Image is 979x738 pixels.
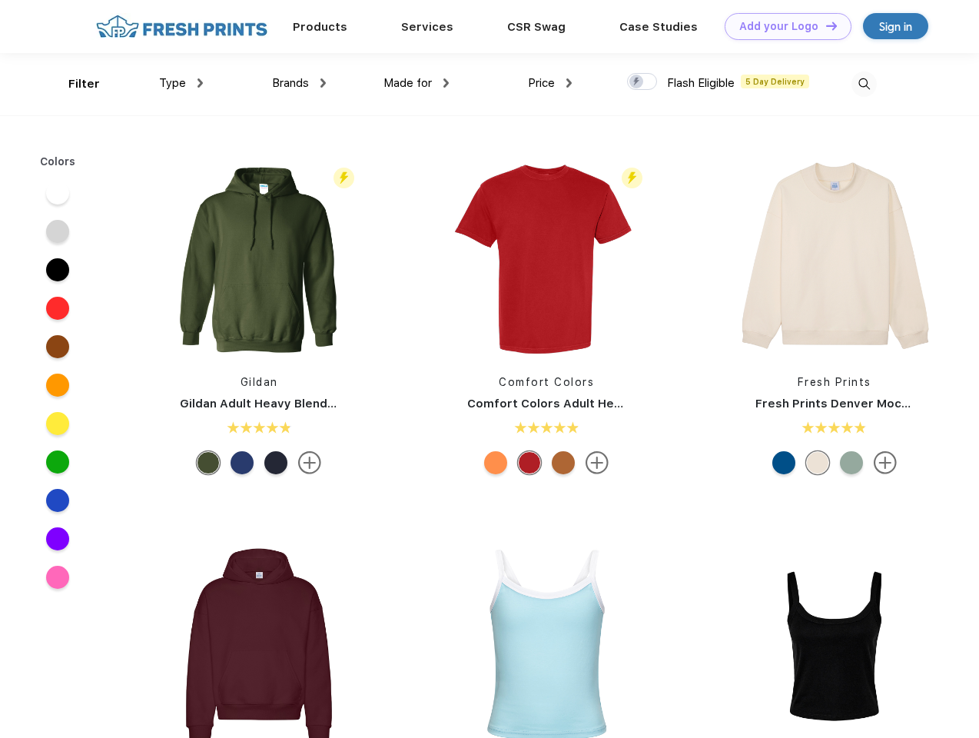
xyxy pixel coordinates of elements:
div: Yam [552,451,575,474]
span: Price [528,76,555,90]
img: more.svg [298,451,321,474]
img: func=resize&h=266 [732,155,937,359]
img: flash_active_toggle.svg [334,168,354,188]
div: Colors [28,154,88,170]
div: Red [518,451,541,474]
img: dropdown.png [320,78,326,88]
img: func=resize&h=266 [444,155,649,359]
span: 5 Day Delivery [741,75,809,88]
img: fo%20logo%202.webp [91,13,272,40]
img: more.svg [874,451,897,474]
div: Sage Green [840,451,863,474]
a: Products [293,20,347,34]
a: Sign in [863,13,928,39]
a: Fresh Prints [798,376,871,388]
div: Melon [484,451,507,474]
span: Flash Eligible [667,76,735,90]
img: dropdown.png [566,78,572,88]
img: dropdown.png [197,78,203,88]
div: Filter [68,75,100,93]
img: DT [826,22,837,30]
img: flash_active_toggle.svg [622,168,642,188]
div: Navy [264,451,287,474]
div: Hthr Sport Royal [231,451,254,474]
div: Buttermilk [806,451,829,474]
div: Royal Blue [772,451,795,474]
div: Sign in [879,18,912,35]
a: Gildan Adult Heavy Blend 8 Oz. 50/50 Hooded Sweatshirt [180,397,516,411]
img: desktop_search.svg [851,71,877,97]
div: Military Green [197,451,220,474]
a: Comfort Colors Adult Heavyweight T-Shirt [467,397,718,411]
span: Type [159,76,186,90]
img: func=resize&h=266 [157,155,361,359]
span: Made for [383,76,432,90]
a: Comfort Colors [499,376,594,388]
a: Gildan [241,376,278,388]
img: dropdown.png [443,78,449,88]
img: more.svg [586,451,609,474]
span: Brands [272,76,309,90]
div: Add your Logo [739,20,818,33]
